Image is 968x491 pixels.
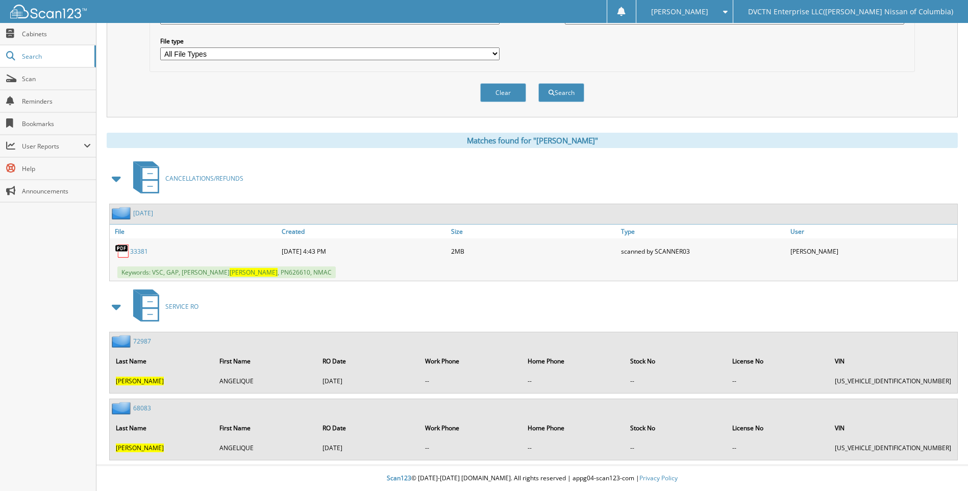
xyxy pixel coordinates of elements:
a: SERVICE RO [127,286,198,327]
span: Keywords: VSC, GAP, [PERSON_NAME] , PN626610, NMAC [117,266,336,278]
img: PDF.png [115,243,130,259]
img: folder2.png [112,402,133,414]
a: CANCELLATIONS/REFUNDS [127,158,243,199]
td: -- [523,439,624,456]
a: Privacy Policy [639,474,678,482]
span: [PERSON_NAME] [116,444,164,452]
span: [PERSON_NAME] [651,9,708,15]
img: scan123-logo-white.svg [10,5,87,18]
div: [DATE] 4:43 PM [279,241,449,261]
span: Help [22,164,91,173]
img: folder2.png [112,207,133,219]
div: 2MB [449,241,618,261]
th: Last Name [111,351,213,372]
th: Work Phone [420,418,522,438]
div: scanned by SCANNER03 [618,241,788,261]
span: CANCELLATIONS/REFUNDS [165,174,243,183]
span: [PERSON_NAME] [116,377,164,385]
td: -- [420,439,522,456]
span: SERVICE RO [165,302,198,311]
td: ANGELIQUE [214,373,316,389]
th: Home Phone [523,418,624,438]
th: Stock No [625,418,726,438]
span: Cabinets [22,30,91,38]
td: -- [625,439,726,456]
td: [US_VEHICLE_IDENTIFICATION_NUMBER] [830,373,956,389]
a: Size [449,225,618,238]
td: -- [523,373,624,389]
th: Stock No [625,351,726,372]
th: RO Date [317,418,419,438]
a: File [110,225,279,238]
a: User [788,225,957,238]
div: Matches found for "[PERSON_NAME]" [107,133,958,148]
span: [PERSON_NAME] [230,268,278,277]
th: First Name [214,351,316,372]
a: Created [279,225,449,238]
span: Bookmarks [22,119,91,128]
td: [US_VEHICLE_IDENTIFICATION_NUMBER] [830,439,956,456]
a: 72987 [133,337,151,346]
th: VIN [830,418,956,438]
th: License No [727,351,829,372]
td: [DATE] [317,373,419,389]
th: RO Date [317,351,419,372]
img: folder2.png [112,335,133,348]
td: [DATE] [317,439,419,456]
th: License No [727,418,829,438]
span: Announcements [22,187,91,195]
span: User Reports [22,142,84,151]
a: Type [618,225,788,238]
label: File type [160,37,500,45]
td: -- [727,373,829,389]
span: Search [22,52,89,61]
button: Search [538,83,584,102]
th: VIN [830,351,956,372]
td: -- [727,439,829,456]
div: [PERSON_NAME] [788,241,957,261]
span: Scan123 [387,474,411,482]
span: Reminders [22,97,91,106]
span: Scan [22,75,91,83]
button: Clear [480,83,526,102]
td: -- [420,373,522,389]
th: First Name [214,418,316,438]
th: Last Name [111,418,213,438]
th: Work Phone [420,351,522,372]
div: © [DATE]-[DATE] [DOMAIN_NAME]. All rights reserved | appg04-scan123-com | [96,466,968,491]
td: -- [625,373,726,389]
a: 68083 [133,404,151,412]
th: Home Phone [523,351,624,372]
iframe: Chat Widget [917,442,968,491]
a: [DATE] [133,209,153,217]
span: DVCTN Enterprise LLC([PERSON_NAME] Nissan of Columbia) [748,9,953,15]
td: ANGELIQUE [214,439,316,456]
a: 33381 [130,247,148,256]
